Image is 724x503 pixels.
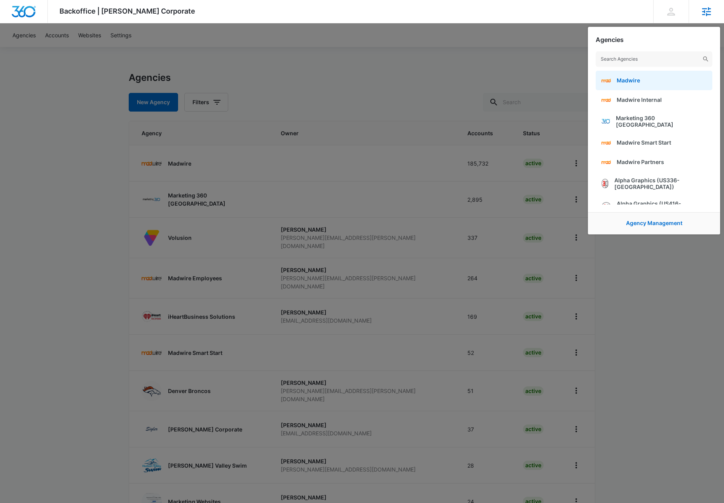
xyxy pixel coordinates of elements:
[596,133,712,152] a: Madwire Smart Start
[617,159,664,165] span: Madwire Partners
[596,36,624,44] h2: Agencies
[596,51,712,67] input: Search Agencies
[596,195,712,218] a: Alpha Graphics (US416-DallasTX)
[596,90,712,110] a: Madwire Internal
[596,152,712,172] a: Madwire Partners
[617,200,707,213] span: Alpha Graphics (US416-DallasTX)
[617,77,640,84] span: Madwire
[596,172,712,195] a: Alpha Graphics (US336-[GEOGRAPHIC_DATA])
[616,115,707,128] span: Marketing 360 [GEOGRAPHIC_DATA]
[596,71,712,90] a: Madwire
[614,177,707,190] span: Alpha Graphics (US336-[GEOGRAPHIC_DATA])
[617,96,662,103] span: Madwire Internal
[617,139,671,146] span: Madwire Smart Start
[59,7,195,15] span: Backoffice | [PERSON_NAME] Corporate
[596,110,712,133] a: Marketing 360 [GEOGRAPHIC_DATA]
[626,220,682,226] a: Agency Management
